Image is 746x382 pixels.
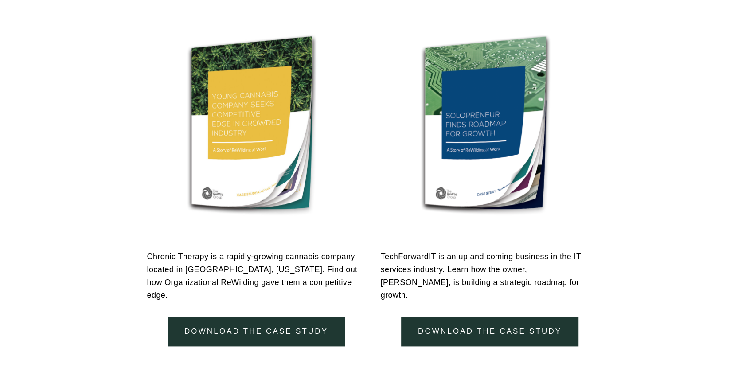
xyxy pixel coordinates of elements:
a: A Story of ReWilding at Work_Cannabis_ 3D graphic.jpg [147,13,366,235]
p: TechForwardIT is an up and coming business in the IT services industry. Learn how the owner, [PER... [381,250,599,301]
p: Chronic Therapy is a rapidly-growing cannabis company located in [GEOGRAPHIC_DATA], [US_STATE]. F... [147,250,366,301]
a: A Story of ReWilding at Work_TechForward_ 3D graphic.png [381,13,599,235]
a: download the case study [168,317,345,347]
a: download the case study [401,317,578,347]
